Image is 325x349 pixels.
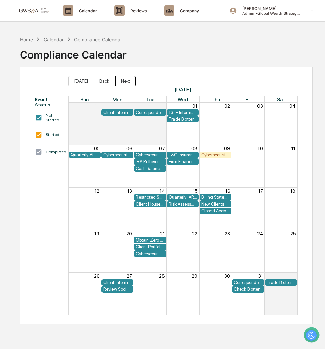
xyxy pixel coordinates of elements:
[68,116,83,121] span: Pylon
[258,188,263,194] button: 17
[94,103,99,109] button: 28
[136,202,164,207] div: Client Household Totals by State
[20,43,127,61] div: Compliance Calendar
[46,113,61,122] div: Not Started
[225,231,230,236] button: 23
[126,103,132,109] button: 29
[68,96,298,315] div: Month View
[68,86,298,93] span: [DATE]
[169,110,197,115] div: 13-F Information
[7,87,12,92] div: 🖐️
[160,231,165,236] button: 21
[277,96,285,102] span: Sat
[7,52,19,65] img: 1746055101610-c473b297-6a78-478c-a979-82029cc54cd1
[7,14,125,25] p: How can we help?
[4,96,46,109] a: 🔎Data Lookup
[211,96,220,102] span: Thu
[126,231,132,236] button: 20
[169,117,197,122] div: Trade Blotter Review
[7,100,12,105] div: 🔎
[14,99,43,106] span: Data Lookup
[290,231,296,236] button: 25
[159,273,165,279] button: 28
[224,146,230,151] button: 09
[127,273,132,279] button: 27
[23,59,87,65] div: We're available if you need us!
[127,188,132,194] button: 13
[169,202,197,207] div: Risk Assessment: Cybersecurity and Technology Vendor Review
[20,37,33,42] div: Home
[46,150,67,154] div: Completed
[46,132,59,137] div: Started
[174,8,203,13] p: Company
[234,287,262,292] div: Check Blotter
[290,273,296,279] button: 01
[258,146,263,151] button: 10
[257,103,263,109] button: 03
[117,54,125,63] button: Start new chat
[48,116,83,121] a: Powered byPylon
[74,37,122,42] div: Compliance Calendar
[94,76,115,86] button: Back
[303,326,322,345] iframe: Open customer support
[136,166,164,171] div: Cash Balance Report
[291,146,296,151] button: 11
[160,188,165,194] button: 14
[193,188,197,194] button: 15
[73,8,100,13] p: Calendar
[257,231,263,236] button: 24
[258,273,263,279] button: 31
[201,208,230,214] div: Closed Accounts
[136,110,164,115] div: Correspondence Review
[136,195,164,200] div: Restricted Securities/Watchlist
[169,152,197,157] div: E&O Insurance Review
[234,280,262,285] div: Correspondence Review
[224,273,230,279] button: 30
[44,37,64,42] div: Calendar
[237,11,301,16] p: Admin • Global Wealth Strategies Associates
[201,152,230,157] div: Cybersecurity Procedures
[136,244,164,249] div: Client Portfolios
[191,146,197,151] button: 08
[4,83,47,96] a: 🖐️Preclearance
[169,159,197,164] div: Firm Financials
[80,96,89,102] span: Sun
[289,103,296,109] button: 04
[136,251,164,256] div: Cybersecurity Policy
[103,280,132,285] div: Client Information Breach
[201,202,230,207] div: New Clients
[192,231,197,236] button: 22
[159,146,165,151] button: 07
[290,188,296,194] button: 18
[136,237,164,243] div: Obtain Zero Balance Report from Custodian
[57,86,85,93] span: Attestations
[192,103,197,109] button: 01
[125,8,151,13] p: Reviews
[237,6,301,11] p: [PERSON_NAME]
[94,146,99,151] button: 05
[103,287,132,292] div: Review Social Media Accounts
[14,86,44,93] span: Preclearance
[47,83,88,96] a: 🗄️Attestations
[112,96,122,102] span: Mon
[35,96,61,107] div: Event Status
[159,103,165,109] button: 30
[201,195,230,200] div: Billing Statements/Fee Calculations Report
[68,76,94,86] button: [DATE]
[115,76,136,86] button: Next
[50,87,55,92] div: 🗄️
[16,7,49,14] img: logo
[103,152,132,157] div: Cybersecurity Check
[192,273,197,279] button: 29
[224,103,230,109] button: 02
[103,110,132,115] div: Client Information Breach
[94,273,99,279] button: 26
[95,188,99,194] button: 12
[126,146,132,151] button: 06
[245,96,251,102] span: Fri
[94,231,99,236] button: 19
[136,152,164,157] div: Cybersecurity Risk Management and Strategy
[146,96,154,102] span: Tue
